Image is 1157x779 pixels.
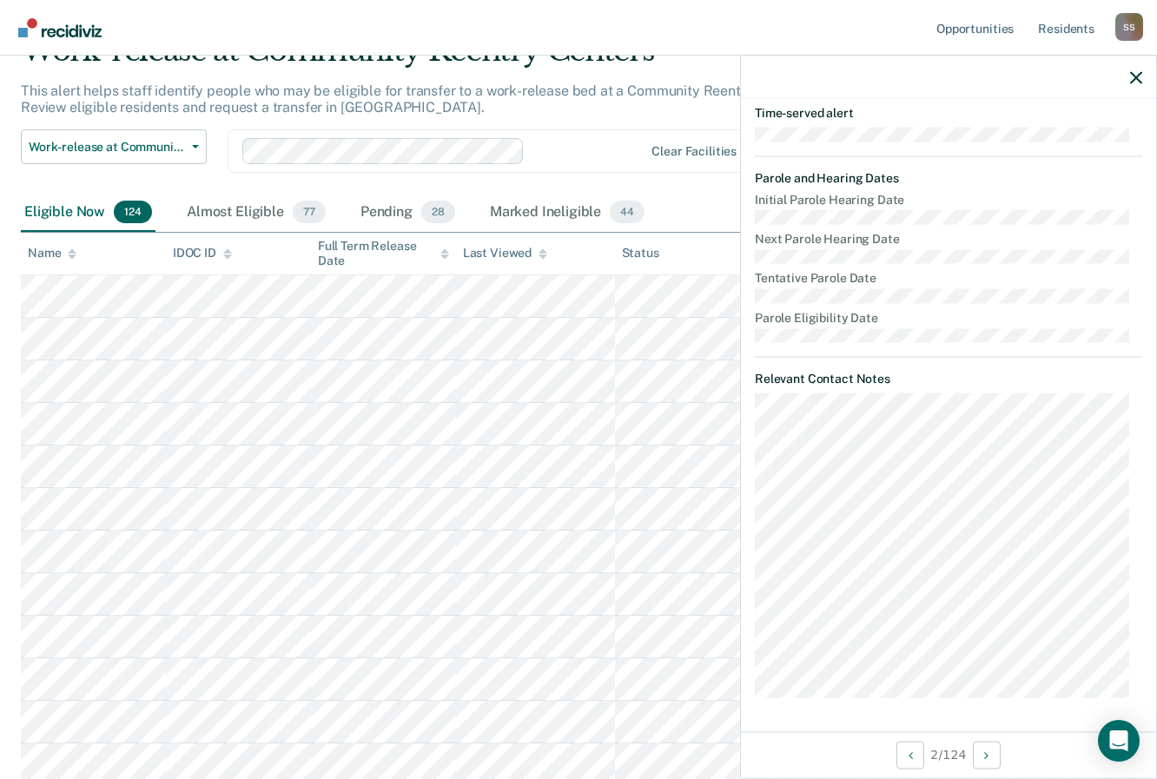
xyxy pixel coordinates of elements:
[610,201,645,223] span: 44
[755,192,1142,207] dt: Initial Parole Hearing Date
[114,201,152,223] span: 124
[173,246,232,261] div: IDOC ID
[18,18,102,37] img: Recidiviz
[755,310,1142,325] dt: Parole Eligibility Date
[293,201,326,223] span: 77
[755,106,1142,121] dt: Time-served alert
[421,201,455,223] span: 28
[1098,720,1140,762] div: Open Intercom Messenger
[755,232,1142,247] dt: Next Parole Hearing Date
[755,271,1142,286] dt: Tentative Parole Date
[463,246,547,261] div: Last Viewed
[896,741,924,769] button: Previous Opportunity
[1115,13,1143,41] div: S S
[622,246,659,261] div: Status
[741,731,1156,777] div: 2 / 124
[28,246,76,261] div: Name
[755,170,1142,185] dt: Parole and Hearing Dates
[318,239,449,268] div: Full Term Release Date
[21,194,155,232] div: Eligible Now
[973,741,1001,769] button: Next Opportunity
[357,194,459,232] div: Pending
[183,194,329,232] div: Almost Eligible
[486,194,648,232] div: Marked Ineligible
[1115,13,1143,41] button: Profile dropdown button
[651,144,737,159] div: Clear facilities
[755,372,1142,386] dt: Relevant Contact Notes
[21,83,843,116] p: This alert helps staff identify people who may be eligible for transfer to a work-release bed at ...
[21,33,889,83] div: Work-release at Community Reentry Centers
[29,140,185,155] span: Work-release at Community Reentry Centers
